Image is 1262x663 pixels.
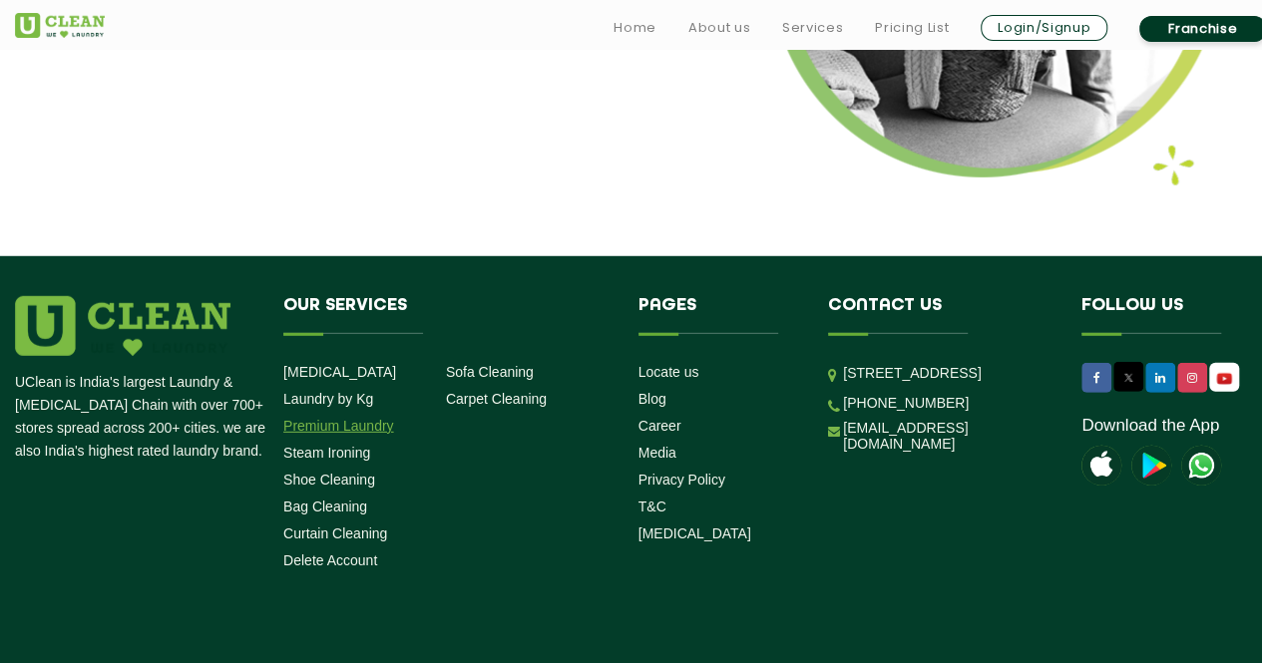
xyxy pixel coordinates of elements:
a: Blog [638,391,666,407]
a: [PHONE_NUMBER] [843,395,969,411]
img: logo.png [15,296,230,356]
a: Privacy Policy [638,472,725,488]
img: apple-icon.png [1081,446,1121,486]
p: UClean is India's largest Laundry & [MEDICAL_DATA] Chain with over 700+ stores spread across 200+... [15,371,268,463]
a: Locate us [638,364,699,380]
a: Career [638,418,681,434]
a: Laundry by Kg [283,391,373,407]
a: Carpet Cleaning [446,391,547,407]
a: Premium Laundry [283,418,394,434]
a: Media [638,445,676,461]
img: UClean Laundry and Dry Cleaning [1181,446,1221,486]
h4: Contact us [828,296,1052,334]
a: [MEDICAL_DATA] [283,364,396,380]
a: Services [782,16,843,40]
a: Sofa Cleaning [446,364,534,380]
a: Pricing List [875,16,949,40]
h4: Follow us [1081,296,1257,334]
a: Bag Cleaning [283,498,367,514]
h4: Pages [638,296,799,334]
img: UClean Laundry and Dry Cleaning [15,13,105,38]
a: Login/Signup [981,15,1107,41]
p: [STREET_ADDRESS] [843,362,1052,385]
a: Shoe Cleaning [283,472,375,488]
a: [MEDICAL_DATA] [638,525,751,541]
a: Curtain Cleaning [283,525,387,541]
a: Home [614,16,656,40]
img: UClean Laundry and Dry Cleaning [1211,368,1237,389]
a: Steam Ironing [283,445,370,461]
a: [EMAIL_ADDRESS][DOMAIN_NAME] [843,420,1052,452]
a: T&C [638,498,666,514]
h4: Our Services [283,296,609,334]
img: playstoreicon.png [1131,446,1171,486]
a: Download the App [1081,416,1219,436]
a: About us [688,16,750,40]
a: Delete Account [283,552,377,568]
